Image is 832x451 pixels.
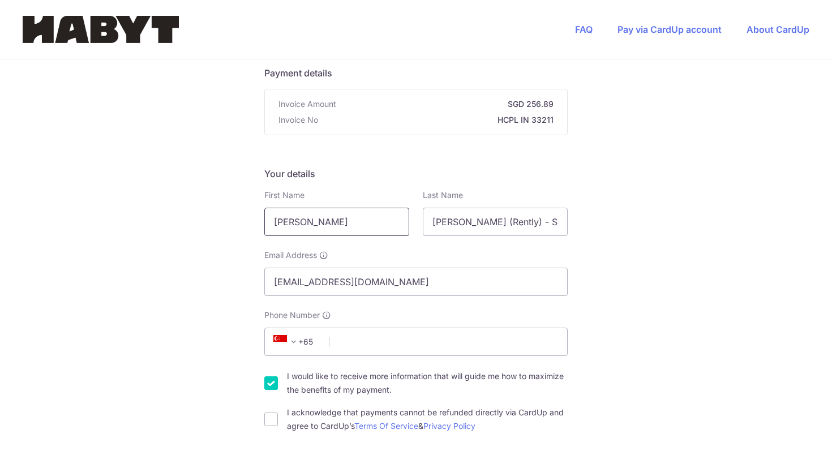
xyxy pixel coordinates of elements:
a: About CardUp [747,24,809,35]
input: Email address [264,268,568,296]
span: Invoice Amount [278,98,336,110]
label: First Name [264,190,305,201]
span: Email Address [264,250,317,261]
label: I would like to receive more information that will guide me how to maximize the benefits of my pa... [287,370,568,397]
span: +65 [273,335,301,349]
h5: Payment details [264,66,568,80]
strong: HCPL IN 33211 [323,114,554,126]
input: First name [264,208,409,236]
span: Phone Number [264,310,320,321]
input: Last name [423,208,568,236]
a: Pay via CardUp account [617,24,722,35]
label: I acknowledge that payments cannot be refunded directly via CardUp and agree to CardUp’s & [287,406,568,433]
h5: Your details [264,167,568,181]
span: +65 [270,335,321,349]
a: Terms Of Service [354,421,418,431]
a: Privacy Policy [423,421,475,431]
a: FAQ [575,24,593,35]
span: Help [26,8,49,18]
span: Invoice No [278,114,318,126]
strong: SGD 256.89 [341,98,554,110]
label: Last Name [423,190,463,201]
